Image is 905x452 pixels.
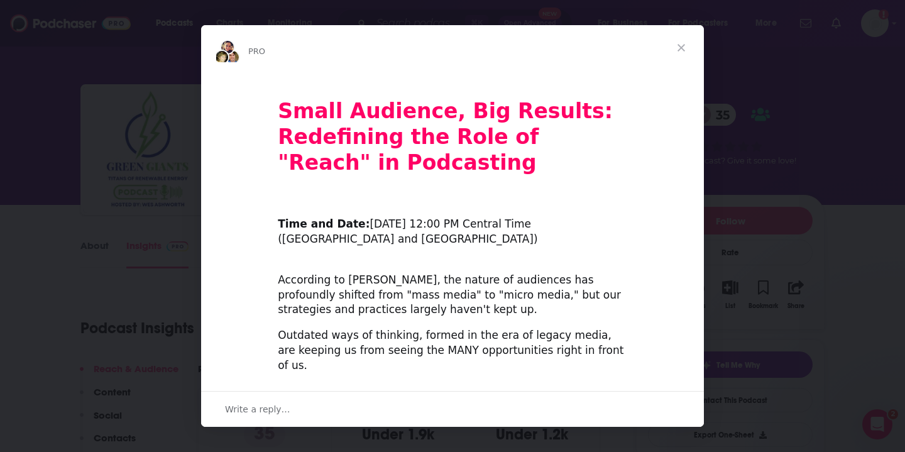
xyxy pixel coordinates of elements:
b: Time and Date: [278,218,370,230]
div: Outdated ways of thinking, formed in the era of legacy media, are keeping us from seeing the MANY... [278,328,627,373]
img: Sydney avatar [220,40,235,55]
img: Dave avatar [225,50,240,65]
b: Small Audience, Big Results: Redefining the Role of "Reach" in Podcasting [278,99,613,175]
span: Close [659,25,704,70]
span: PRO [248,47,265,56]
img: Barbara avatar [214,50,229,65]
span: Write a reply… [225,401,290,417]
div: Open conversation and reply [201,391,704,427]
div: ​ [DATE] 12:00 PM Central Time ([GEOGRAPHIC_DATA] and [GEOGRAPHIC_DATA]) [278,202,627,247]
div: According to [PERSON_NAME], the nature of audiences has profoundly shifted from "mass media" to "... [278,258,627,317]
